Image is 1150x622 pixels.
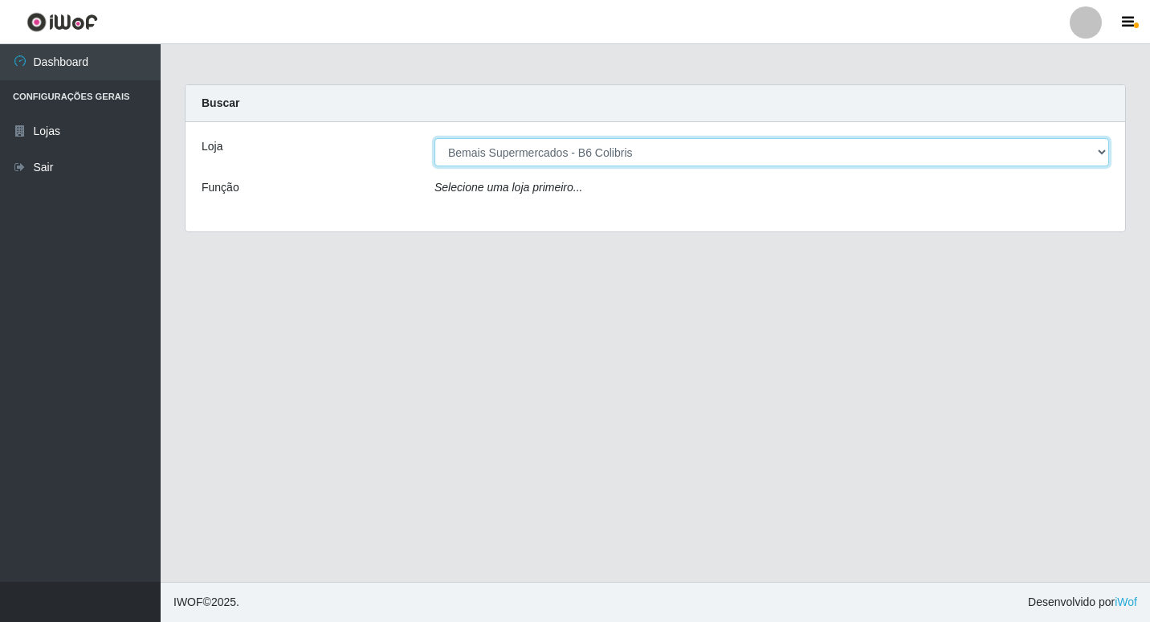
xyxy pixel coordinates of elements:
[173,595,203,608] span: IWOF
[173,594,239,611] span: © 2025 .
[202,179,239,196] label: Função
[202,138,222,155] label: Loja
[1028,594,1137,611] span: Desenvolvido por
[27,12,98,32] img: CoreUI Logo
[434,181,582,194] i: Selecione uma loja primeiro...
[202,96,239,109] strong: Buscar
[1115,595,1137,608] a: iWof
